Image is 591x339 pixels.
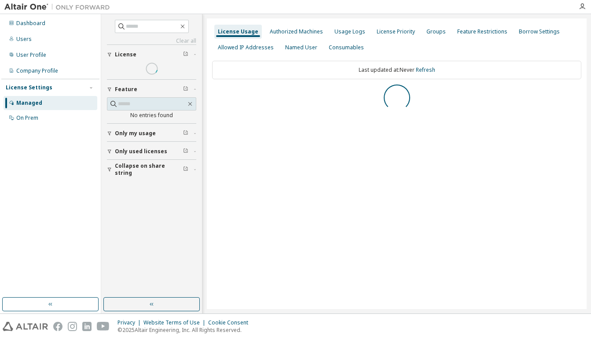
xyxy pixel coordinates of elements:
div: Users [16,36,32,43]
div: Borrow Settings [519,28,560,35]
div: Usage Logs [334,28,365,35]
div: No entries found [107,112,196,119]
div: Allowed IP Addresses [218,44,274,51]
span: Clear filter [183,148,188,155]
img: altair_logo.svg [3,322,48,331]
span: License [115,51,136,58]
div: Consumables [329,44,364,51]
span: Clear filter [183,166,188,173]
a: Clear all [107,37,196,44]
img: facebook.svg [53,322,62,331]
img: instagram.svg [68,322,77,331]
span: Feature [115,86,137,93]
button: Only used licenses [107,142,196,161]
span: Clear filter [183,130,188,137]
div: Cookie Consent [208,319,253,326]
span: Only used licenses [115,148,167,155]
div: Last updated at: Never [212,61,581,79]
span: Only my usage [115,130,156,137]
div: Groups [426,28,446,35]
div: License Usage [218,28,258,35]
div: Managed [16,99,42,107]
div: License Priority [377,28,415,35]
span: Collapse on share string [115,162,183,177]
div: User Profile [16,52,46,59]
div: Website Terms of Use [143,319,208,326]
div: Authorized Machines [270,28,323,35]
div: Named User [285,44,317,51]
span: Clear filter [183,86,188,93]
div: On Prem [16,114,38,122]
button: Collapse on share string [107,160,196,179]
img: linkedin.svg [82,322,92,331]
div: Company Profile [16,67,58,74]
button: Feature [107,80,196,99]
button: Only my usage [107,124,196,143]
button: License [107,45,196,64]
div: Dashboard [16,20,45,27]
p: © 2025 Altair Engineering, Inc. All Rights Reserved. [117,326,253,334]
div: Privacy [117,319,143,326]
img: youtube.svg [97,322,110,331]
div: Feature Restrictions [457,28,507,35]
img: Altair One [4,3,114,11]
span: Clear filter [183,51,188,58]
a: Refresh [416,66,435,74]
div: License Settings [6,84,52,91]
